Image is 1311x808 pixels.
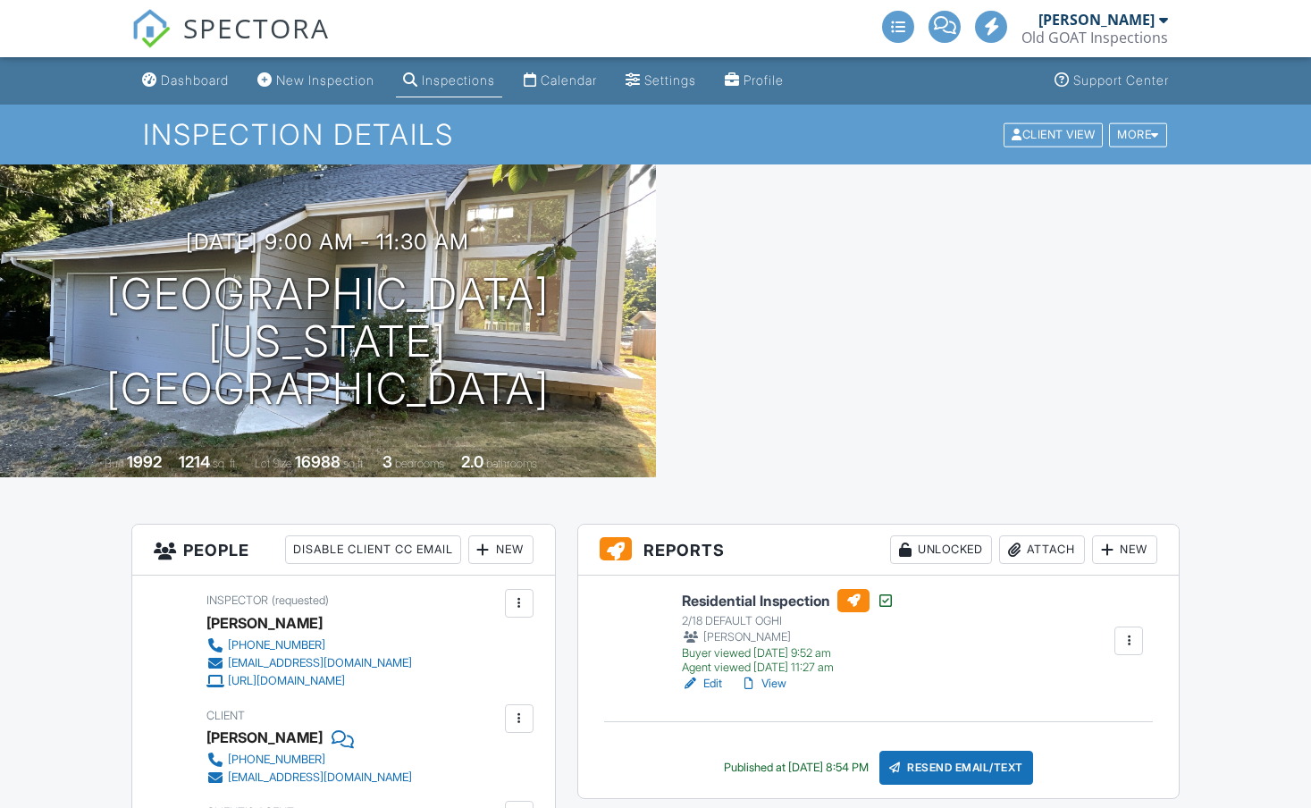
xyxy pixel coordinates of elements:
[206,724,323,751] div: [PERSON_NAME]
[682,589,895,675] a: Residential Inspection 2/18 DEFAULT OGHI [PERSON_NAME] Buyer viewed [DATE] 9:52 am Agent viewed [...
[206,610,323,636] div: [PERSON_NAME]
[517,64,604,97] a: Calendar
[343,457,366,470] span: sq.ft.
[744,72,784,88] div: Profile
[1004,122,1103,147] div: Client View
[183,9,330,46] span: SPECTORA
[541,72,597,88] div: Calendar
[131,24,330,62] a: SPECTORA
[250,64,382,97] a: New Inspection
[422,72,495,88] div: Inspections
[724,761,869,775] div: Published at [DATE] 8:54 PM
[1002,127,1107,140] a: Client View
[206,593,268,607] span: Inspector
[644,72,696,88] div: Settings
[682,675,722,693] a: Edit
[468,535,534,564] div: New
[186,230,469,254] h3: [DATE] 9:00 am - 11:30 am
[682,628,895,646] div: [PERSON_NAME]
[131,9,171,48] img: The Best Home Inspection Software - Spectora
[1047,64,1176,97] a: Support Center
[179,452,210,471] div: 1214
[29,271,627,412] h1: [GEOGRAPHIC_DATA][US_STATE] [GEOGRAPHIC_DATA]
[295,452,340,471] div: 16988
[228,753,325,767] div: [PHONE_NUMBER]
[1038,11,1155,29] div: [PERSON_NAME]
[395,457,444,470] span: bedrooms
[206,769,412,787] a: [EMAIL_ADDRESS][DOMAIN_NAME]
[682,646,895,661] div: Buyer viewed [DATE] 9:52 am
[682,589,895,612] h6: Residential Inspection
[890,535,992,564] div: Unlocked
[206,709,245,722] span: Client
[255,457,292,470] span: Lot Size
[206,636,412,654] a: [PHONE_NUMBER]
[285,535,461,564] div: Disable Client CC Email
[1073,72,1169,88] div: Support Center
[228,770,412,785] div: [EMAIL_ADDRESS][DOMAIN_NAME]
[143,119,1169,150] h1: Inspection Details
[206,654,412,672] a: [EMAIL_ADDRESS][DOMAIN_NAME]
[682,661,895,675] div: Agent viewed [DATE] 11:27 am
[718,64,791,97] a: Profile
[206,751,412,769] a: [PHONE_NUMBER]
[213,457,238,470] span: sq. ft.
[618,64,703,97] a: Settings
[578,525,1180,576] h3: Reports
[272,593,329,607] span: (requested)
[1092,535,1157,564] div: New
[461,452,483,471] div: 2.0
[228,638,325,652] div: [PHONE_NUMBER]
[999,535,1085,564] div: Attach
[1021,29,1168,46] div: Old GOAT Inspections
[879,751,1033,785] div: Resend Email/Text
[127,452,162,471] div: 1992
[486,457,537,470] span: bathrooms
[135,64,236,97] a: Dashboard
[682,614,895,628] div: 2/18 DEFAULT OGHI
[206,672,412,690] a: [URL][DOMAIN_NAME]
[276,72,374,88] div: New Inspection
[228,674,345,688] div: [URL][DOMAIN_NAME]
[132,525,555,576] h3: People
[105,457,124,470] span: Built
[161,72,229,88] div: Dashboard
[382,452,392,471] div: 3
[228,656,412,670] div: [EMAIL_ADDRESS][DOMAIN_NAME]
[396,64,502,97] a: Inspections
[1109,122,1167,147] div: More
[740,675,786,693] a: View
